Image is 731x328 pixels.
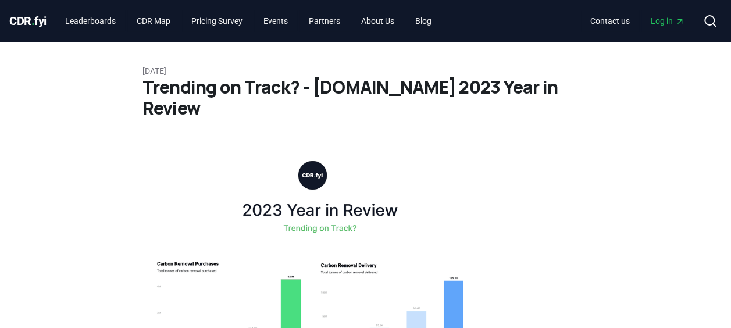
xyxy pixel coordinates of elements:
a: Blog [406,10,441,31]
span: CDR fyi [9,14,47,28]
h1: Trending on Track? - [DOMAIN_NAME] 2023 Year in Review [142,77,589,119]
span: . [31,14,35,28]
a: CDR Map [127,10,180,31]
nav: Main [56,10,441,31]
nav: Main [581,10,694,31]
a: Leaderboards [56,10,125,31]
a: Events [254,10,297,31]
a: Pricing Survey [182,10,252,31]
a: Partners [299,10,350,31]
a: Log in [641,10,694,31]
p: [DATE] [142,65,589,77]
span: Log in [651,15,684,27]
a: CDR.fyi [9,13,47,29]
a: Contact us [581,10,639,31]
a: About Us [352,10,404,31]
